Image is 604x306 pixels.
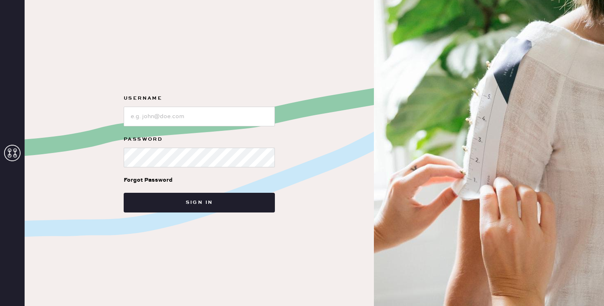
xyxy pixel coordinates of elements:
[124,94,275,103] label: Username
[124,176,173,185] div: Forgot Password
[124,167,173,193] a: Forgot Password
[124,107,275,126] input: e.g. john@doe.com
[124,135,275,144] label: Password
[124,193,275,212] button: Sign in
